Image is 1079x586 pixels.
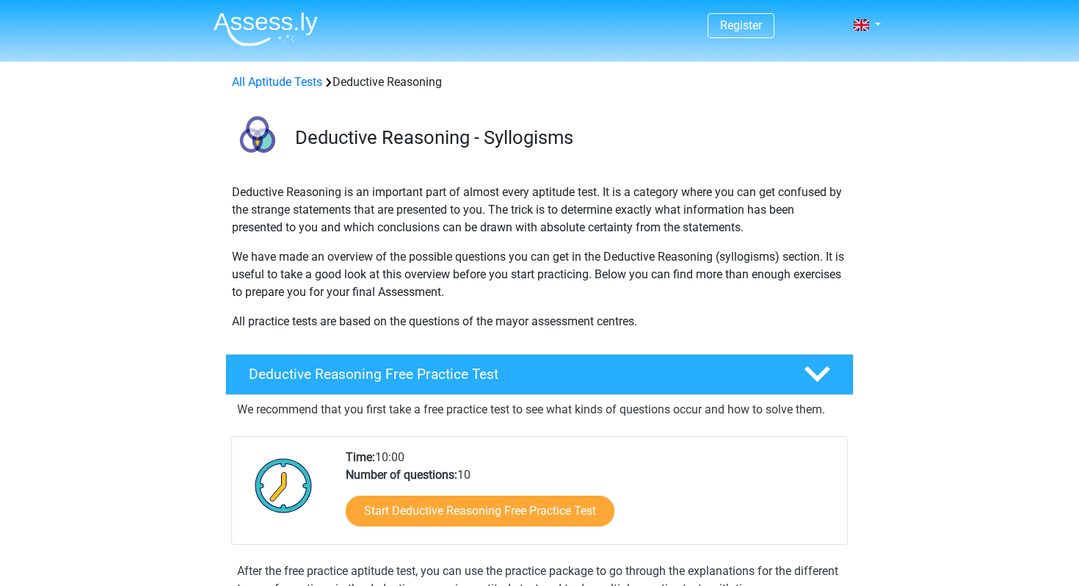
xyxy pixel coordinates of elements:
b: Time: [346,450,375,464]
img: Clock [247,449,321,522]
img: deductive reasoning [226,109,288,171]
div: 10:00 10 [335,449,846,544]
h3: Deductive Reasoning - Syllogisms [295,126,842,149]
a: Deductive Reasoning Free Practice Test [219,354,860,395]
a: Start Deductive Reasoning Free Practice Test [346,496,614,527]
p: All practice tests are based on the questions of the mayor assessment centres. [232,313,847,330]
img: Assessly [214,12,318,46]
b: Number of questions: [346,468,457,482]
p: We recommend that you first take a free practice test to see what kinds of questions occur and ho... [237,401,842,419]
a: Register [720,18,762,32]
div: Deductive Reasoning [226,73,853,91]
a: All Aptitude Tests [232,75,322,89]
p: We have made an overview of the possible questions you can get in the Deductive Reasoning (syllog... [232,248,847,301]
p: Deductive Reasoning is an important part of almost every aptitude test. It is a category where yo... [232,184,847,236]
h4: Deductive Reasoning Free Practice Test [249,366,780,383]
